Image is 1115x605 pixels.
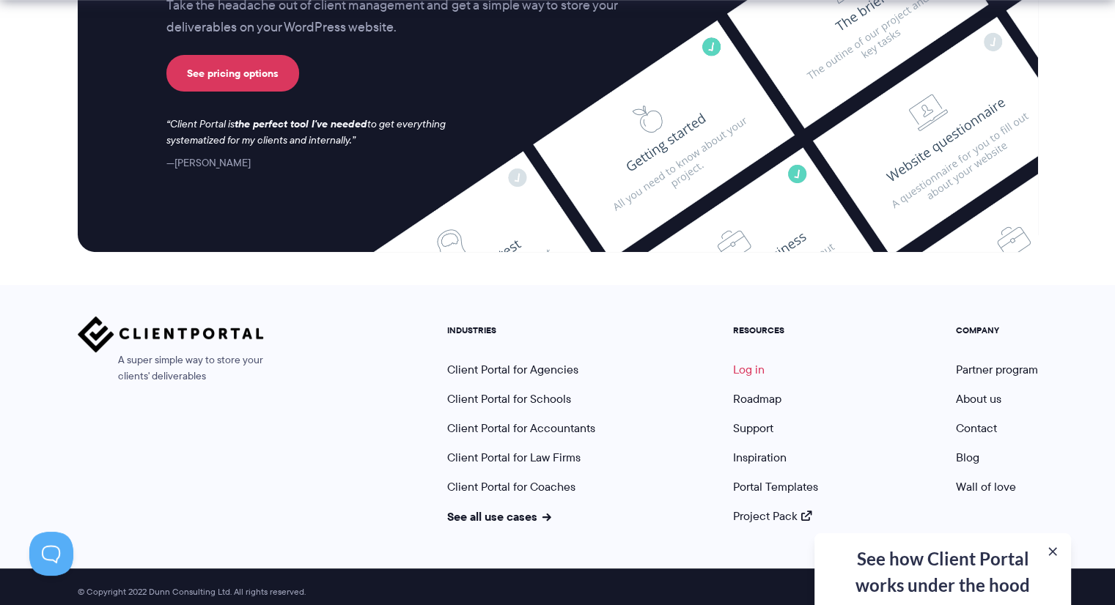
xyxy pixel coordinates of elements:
[447,478,575,495] a: Client Portal for Coaches
[956,420,997,437] a: Contact
[166,155,251,170] cite: [PERSON_NAME]
[447,390,571,407] a: Client Portal for Schools
[70,587,313,598] span: © Copyright 2022 Dunn Consulting Ltd. All rights reserved.
[29,532,73,576] iframe: Toggle Customer Support
[447,449,581,466] a: Client Portal for Law Firms
[78,352,264,385] span: A super simple way to store your clients' deliverables
[733,361,765,378] a: Log in
[166,116,465,149] p: Client Portal is to get everything systematized for my clients and internally.
[956,478,1016,495] a: Wall of love
[447,325,595,335] h5: INDUSTRIES
[447,508,551,525] a: See all use cases
[733,420,773,437] a: Support
[956,325,1038,335] h5: COMPANY
[956,361,1038,378] a: Partner program
[733,508,812,524] a: Project Pack
[733,449,787,466] a: Inspiration
[733,325,818,335] h5: RESOURCES
[956,390,1001,407] a: About us
[447,420,595,437] a: Client Portal for Accountants
[166,55,299,92] a: See pricing options
[733,390,781,407] a: Roadmap
[235,116,367,132] strong: the perfect tool I've needed
[447,361,578,378] a: Client Portal for Agencies
[733,478,818,495] a: Portal Templates
[956,449,979,466] a: Blog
